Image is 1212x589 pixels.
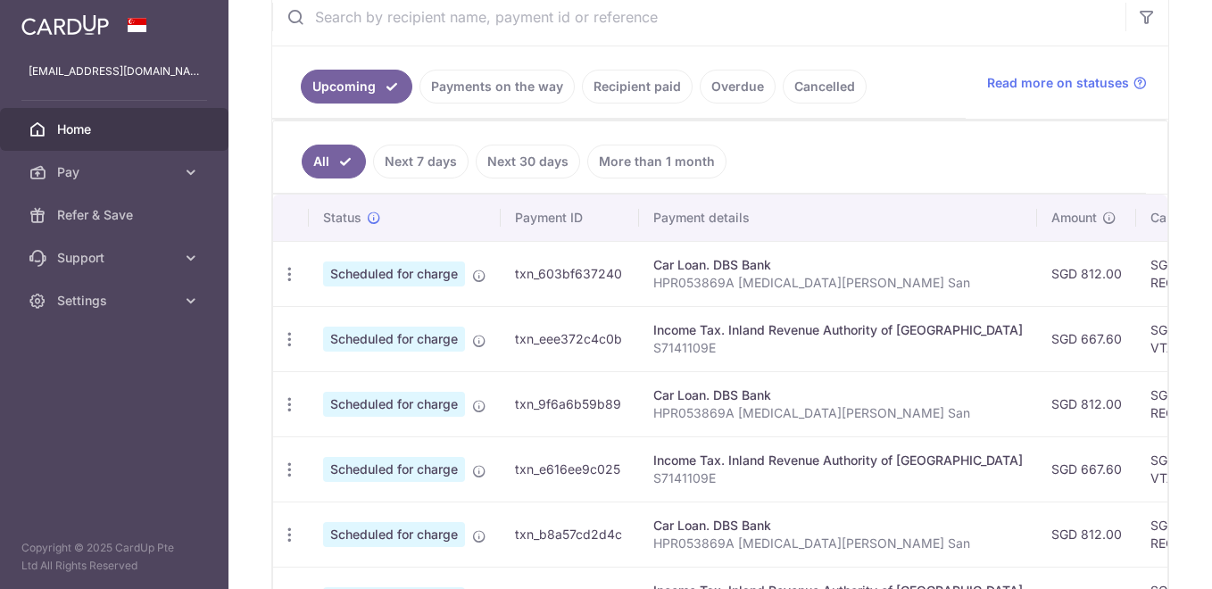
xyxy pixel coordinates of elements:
[653,404,1023,422] p: HPR053869A [MEDICAL_DATA][PERSON_NAME] San
[501,306,639,371] td: txn_eee372c4c0b
[987,74,1129,92] span: Read more on statuses
[158,12,195,29] span: Help
[501,195,639,241] th: Payment ID
[653,256,1023,274] div: Car Loan. DBS Bank
[29,62,200,80] p: [EMAIL_ADDRESS][DOMAIN_NAME]
[1037,436,1136,502] td: SGD 667.60
[653,469,1023,487] p: S7141109E
[501,436,639,502] td: txn_e616ee9c025
[323,209,361,227] span: Status
[323,457,465,482] span: Scheduled for charge
[419,70,575,104] a: Payments on the way
[653,321,1023,339] div: Income Tax. Inland Revenue Authority of [GEOGRAPHIC_DATA]
[783,70,867,104] a: Cancelled
[582,70,693,104] a: Recipient paid
[653,386,1023,404] div: Car Loan. DBS Bank
[302,145,366,178] a: All
[653,517,1023,535] div: Car Loan. DBS Bank
[501,371,639,436] td: txn_9f6a6b59b89
[1037,241,1136,306] td: SGD 812.00
[57,120,175,138] span: Home
[323,261,465,286] span: Scheduled for charge
[639,195,1037,241] th: Payment details
[57,163,175,181] span: Pay
[501,241,639,306] td: txn_603bf637240
[323,522,465,547] span: Scheduled for charge
[587,145,726,178] a: More than 1 month
[21,14,109,36] img: CardUp
[323,392,465,417] span: Scheduled for charge
[57,206,175,224] span: Refer & Save
[653,452,1023,469] div: Income Tax. Inland Revenue Authority of [GEOGRAPHIC_DATA]
[1051,209,1097,227] span: Amount
[1037,371,1136,436] td: SGD 812.00
[1037,502,1136,567] td: SGD 812.00
[301,70,412,104] a: Upcoming
[373,145,469,178] a: Next 7 days
[653,339,1023,357] p: S7141109E
[700,70,776,104] a: Overdue
[57,249,175,267] span: Support
[653,535,1023,552] p: HPR053869A [MEDICAL_DATA][PERSON_NAME] San
[987,74,1147,92] a: Read more on statuses
[57,292,175,310] span: Settings
[653,274,1023,292] p: HPR053869A [MEDICAL_DATA][PERSON_NAME] San
[501,502,639,567] td: txn_b8a57cd2d4c
[323,327,465,352] span: Scheduled for charge
[1037,306,1136,371] td: SGD 667.60
[476,145,580,178] a: Next 30 days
